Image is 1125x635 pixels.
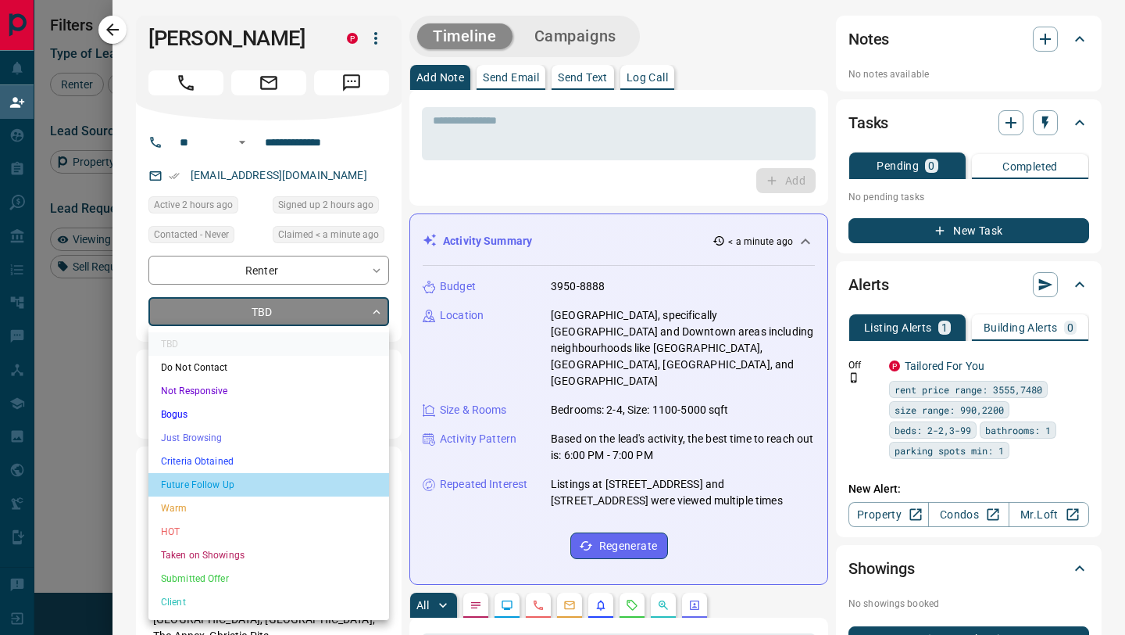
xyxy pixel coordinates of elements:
li: Taken on Showings [148,544,389,567]
li: Future Follow Up [148,473,389,497]
li: Do Not Contact [148,356,389,379]
li: Just Browsing [148,426,389,450]
li: Not Responsive [148,379,389,403]
li: HOT [148,520,389,544]
li: Criteria Obtained [148,450,389,473]
li: Bogus [148,403,389,426]
li: Client [148,590,389,614]
li: Warm [148,497,389,520]
li: Submitted Offer [148,567,389,590]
